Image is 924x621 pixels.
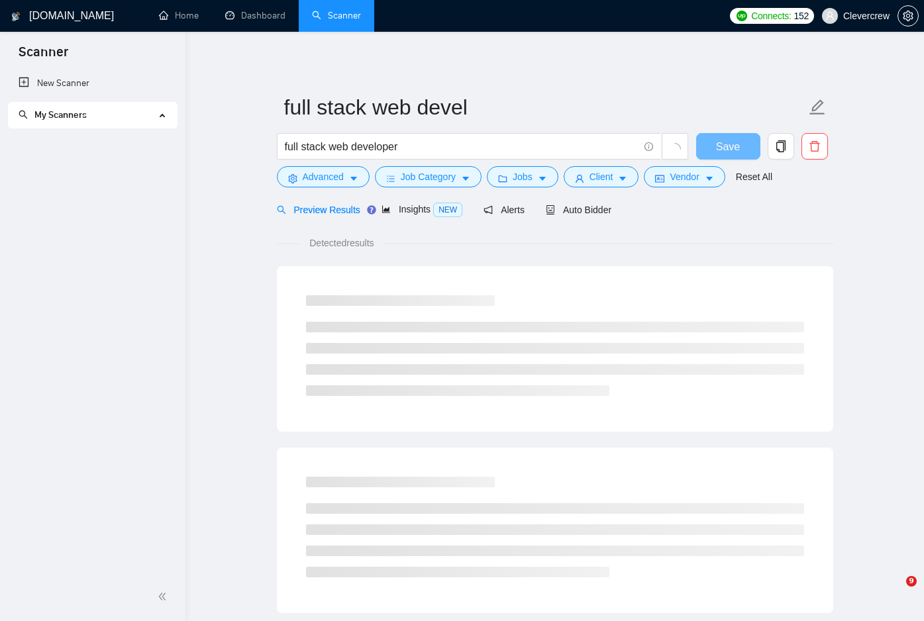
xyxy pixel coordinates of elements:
[484,205,525,215] span: Alerts
[546,205,555,215] span: robot
[158,590,171,603] span: double-left
[300,236,383,250] span: Detected results
[386,173,395,183] span: bars
[19,109,87,120] span: My Scanners
[825,11,835,21] span: user
[670,169,699,184] span: Vendor
[284,91,806,124] input: Scanner name...
[382,204,462,215] span: Insights
[705,173,714,183] span: caret-down
[11,6,21,27] img: logo
[433,203,462,217] span: NEW
[285,138,639,155] input: Search Freelance Jobs...
[802,140,827,152] span: delete
[716,138,740,155] span: Save
[575,173,584,183] span: user
[768,140,794,152] span: copy
[225,10,285,21] a: dashboardDashboard
[19,70,166,97] a: New Scanner
[484,205,493,215] span: notification
[375,166,482,187] button: barsJob Categorycaret-down
[801,133,828,160] button: delete
[669,143,681,155] span: loading
[898,5,919,26] button: setting
[879,576,911,608] iframe: Intercom live chat
[277,205,286,215] span: search
[487,166,558,187] button: folderJobscaret-down
[737,11,747,21] img: upwork-logo.png
[696,133,760,160] button: Save
[751,9,791,23] span: Connects:
[644,166,725,187] button: idcardVendorcaret-down
[590,169,613,184] span: Client
[618,173,627,183] span: caret-down
[498,173,507,183] span: folder
[898,11,919,21] a: setting
[644,142,653,151] span: info-circle
[906,576,917,587] span: 9
[159,10,199,21] a: homeHome
[736,169,772,184] a: Reset All
[513,169,533,184] span: Jobs
[401,169,456,184] span: Job Category
[546,205,611,215] span: Auto Bidder
[303,169,344,184] span: Advanced
[8,70,177,97] li: New Scanner
[8,42,79,70] span: Scanner
[538,173,547,183] span: caret-down
[288,173,297,183] span: setting
[655,173,664,183] span: idcard
[898,11,918,21] span: setting
[349,173,358,183] span: caret-down
[794,9,809,23] span: 152
[461,173,470,183] span: caret-down
[382,205,391,214] span: area-chart
[366,204,378,216] div: Tooltip anchor
[277,166,370,187] button: settingAdvancedcaret-down
[809,99,826,116] span: edit
[312,10,361,21] a: searchScanner
[564,166,639,187] button: userClientcaret-down
[768,133,794,160] button: copy
[19,110,28,119] span: search
[277,205,360,215] span: Preview Results
[34,109,87,120] span: My Scanners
